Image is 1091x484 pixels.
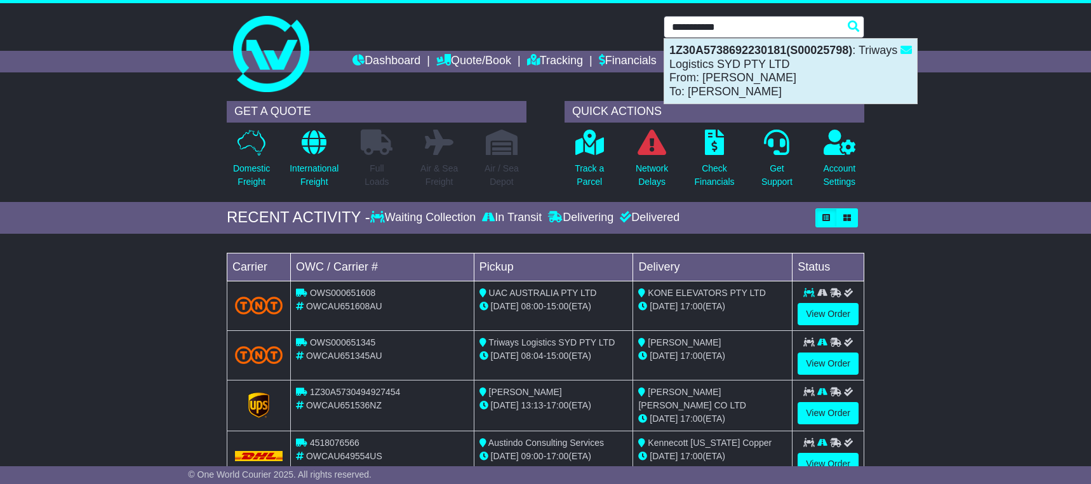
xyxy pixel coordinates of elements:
[798,303,859,325] a: View Order
[823,129,857,196] a: AccountSettings
[546,301,568,311] span: 15:00
[248,393,270,418] img: GetCarrierServiceLogo
[648,288,765,298] span: KONE ELEVATORS PTY LTD
[761,129,793,196] a: GetSupport
[546,351,568,361] span: 15:00
[638,412,787,426] div: (ETA)
[575,162,604,189] p: Track a Parcel
[291,253,474,281] td: OWC / Carrier #
[650,351,678,361] span: [DATE]
[370,211,479,225] div: Waiting Collection
[479,349,628,363] div: - (ETA)
[636,162,668,189] p: Network Delays
[489,288,597,298] span: UAC AUSTRALIA PTY LTD
[546,451,568,461] span: 17:00
[617,211,679,225] div: Delivered
[310,337,376,347] span: OWS000651345
[635,129,669,196] a: NetworkDelays
[488,438,604,448] span: Austindo Consulting Services
[527,51,583,72] a: Tracking
[227,253,291,281] td: Carrier
[227,101,526,123] div: GET A QUOTE
[798,402,859,424] a: View Order
[638,349,787,363] div: (ETA)
[694,129,735,196] a: CheckFinancials
[680,351,702,361] span: 17:00
[306,451,382,461] span: OWCAU649554US
[485,162,519,189] p: Air / Sea Depot
[489,387,562,397] span: [PERSON_NAME]
[633,253,793,281] td: Delivery
[798,453,859,475] a: View Order
[521,351,544,361] span: 08:04
[479,211,545,225] div: In Transit
[479,300,628,313] div: - (ETA)
[574,129,605,196] a: Track aParcel
[669,44,852,57] strong: 1Z30A5738692230181(S00025798)
[310,387,400,397] span: 1Z30A5730494927454
[695,162,735,189] p: Check Financials
[290,162,338,189] p: International Freight
[235,346,283,363] img: TNT_Domestic.png
[521,400,544,410] span: 13:13
[491,451,519,461] span: [DATE]
[638,300,787,313] div: (ETA)
[798,353,859,375] a: View Order
[599,51,657,72] a: Financials
[436,51,511,72] a: Quote/Book
[650,451,678,461] span: [DATE]
[188,469,371,480] span: © One World Courier 2025. All rights reserved.
[235,451,283,461] img: DHL.png
[545,211,617,225] div: Delivering
[824,162,856,189] p: Account Settings
[491,301,519,311] span: [DATE]
[680,301,702,311] span: 17:00
[479,399,628,412] div: - (ETA)
[521,451,544,461] span: 09:00
[289,129,339,196] a: InternationalFreight
[235,297,283,314] img: TNT_Domestic.png
[310,288,376,298] span: OWS000651608
[638,450,787,463] div: (ETA)
[491,351,519,361] span: [DATE]
[650,301,678,311] span: [DATE]
[650,413,678,424] span: [DATE]
[491,400,519,410] span: [DATE]
[565,101,864,123] div: QUICK ACTIONS
[664,39,917,104] div: : Triways Logistics SYD PTY LTD From: [PERSON_NAME] To: [PERSON_NAME]
[638,387,746,410] span: [PERSON_NAME] [PERSON_NAME] CO LTD
[648,337,721,347] span: [PERSON_NAME]
[793,253,864,281] td: Status
[233,162,270,189] p: Domestic Freight
[310,438,359,448] span: 4518076566
[648,438,772,448] span: Kennecott [US_STATE] Copper
[761,162,793,189] p: Get Support
[361,162,392,189] p: Full Loads
[232,129,271,196] a: DomesticFreight
[521,301,544,311] span: 08:00
[488,337,615,347] span: Triways Logistics SYD PTY LTD
[479,450,628,463] div: - (ETA)
[474,253,633,281] td: Pickup
[546,400,568,410] span: 17:00
[306,351,382,361] span: OWCAU651345AU
[680,413,702,424] span: 17:00
[227,208,370,227] div: RECENT ACTIVITY -
[306,301,382,311] span: OWCAU651608AU
[352,51,420,72] a: Dashboard
[420,162,458,189] p: Air & Sea Freight
[306,400,382,410] span: OWCAU651536NZ
[680,451,702,461] span: 17:00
